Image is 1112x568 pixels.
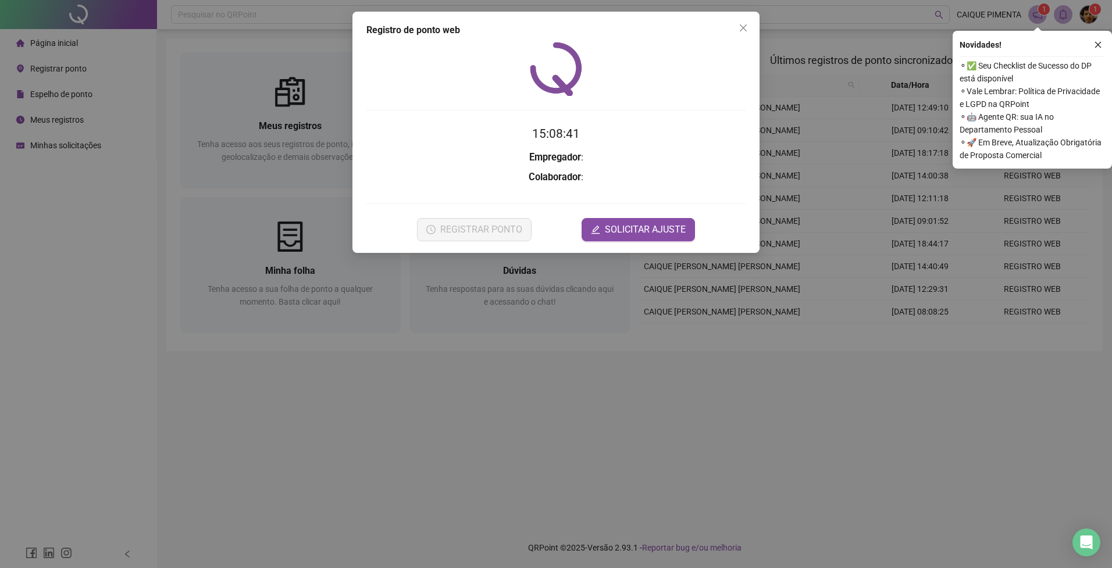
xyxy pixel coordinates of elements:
span: close [739,23,748,33]
h3: : [366,170,746,185]
strong: Colaborador [529,172,581,183]
img: QRPoint [530,42,582,96]
span: ⚬ 🚀 Em Breve, Atualização Obrigatória de Proposta Comercial [960,136,1105,162]
button: REGISTRAR PONTO [417,218,532,241]
span: close [1094,41,1102,49]
time: 15:08:41 [532,127,580,141]
span: ⚬ ✅ Seu Checklist de Sucesso do DP está disponível [960,59,1105,85]
span: edit [591,225,600,234]
strong: Empregador [529,152,581,163]
div: Open Intercom Messenger [1072,528,1100,556]
div: Registro de ponto web [366,23,746,37]
span: Novidades ! [960,38,1001,51]
span: ⚬ 🤖 Agente QR: sua IA no Departamento Pessoal [960,110,1105,136]
span: SOLICITAR AJUSTE [605,223,686,237]
button: editSOLICITAR AJUSTE [582,218,695,241]
button: Close [734,19,753,37]
h3: : [366,150,746,165]
span: ⚬ Vale Lembrar: Política de Privacidade e LGPD na QRPoint [960,85,1105,110]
